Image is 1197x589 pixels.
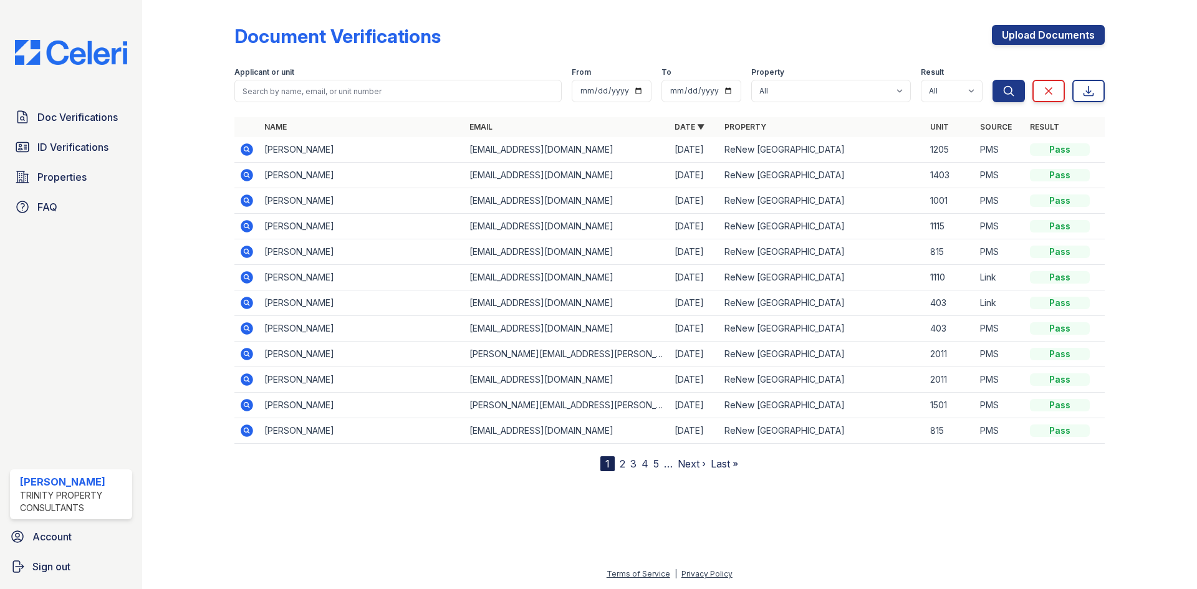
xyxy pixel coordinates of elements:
td: [EMAIL_ADDRESS][DOMAIN_NAME] [464,316,670,342]
td: PMS [975,418,1025,444]
td: [PERSON_NAME][EMAIL_ADDRESS][PERSON_NAME][DOMAIN_NAME] [464,342,670,367]
td: 403 [925,290,975,316]
td: ReNew [GEOGRAPHIC_DATA] [719,367,925,393]
td: [PERSON_NAME] [259,342,464,367]
td: ReNew [GEOGRAPHIC_DATA] [719,290,925,316]
td: [DATE] [670,316,719,342]
td: 1115 [925,214,975,239]
a: Last » [711,457,738,470]
td: [DATE] [670,137,719,163]
td: [PERSON_NAME] [259,265,464,290]
a: Next › [678,457,706,470]
td: ReNew [GEOGRAPHIC_DATA] [719,316,925,342]
td: PMS [975,188,1025,214]
div: Pass [1030,297,1090,309]
a: Email [469,122,493,132]
a: Sign out [5,554,137,579]
td: [PERSON_NAME][EMAIL_ADDRESS][PERSON_NAME][DOMAIN_NAME] [464,393,670,418]
td: [EMAIL_ADDRESS][DOMAIN_NAME] [464,188,670,214]
td: [DATE] [670,290,719,316]
span: Sign out [32,559,70,574]
input: Search by name, email, or unit number [234,80,562,102]
td: ReNew [GEOGRAPHIC_DATA] [719,163,925,188]
td: ReNew [GEOGRAPHIC_DATA] [719,214,925,239]
td: [PERSON_NAME] [259,239,464,265]
td: [DATE] [670,188,719,214]
a: 3 [630,457,637,470]
div: Pass [1030,322,1090,335]
td: PMS [975,163,1025,188]
td: [DATE] [670,418,719,444]
span: Doc Verifications [37,110,118,125]
td: [PERSON_NAME] [259,418,464,444]
td: ReNew [GEOGRAPHIC_DATA] [719,393,925,418]
td: PMS [975,316,1025,342]
td: 815 [925,239,975,265]
td: [EMAIL_ADDRESS][DOMAIN_NAME] [464,137,670,163]
a: Unit [930,122,949,132]
td: [PERSON_NAME] [259,163,464,188]
div: Trinity Property Consultants [20,489,127,514]
td: ReNew [GEOGRAPHIC_DATA] [719,188,925,214]
a: 2 [620,457,625,470]
a: Properties [10,165,132,189]
td: [DATE] [670,214,719,239]
td: [PERSON_NAME] [259,393,464,418]
a: Terms of Service [607,569,670,578]
div: Pass [1030,348,1090,360]
a: 5 [653,457,659,470]
a: Result [1030,122,1059,132]
td: [EMAIL_ADDRESS][DOMAIN_NAME] [464,214,670,239]
td: PMS [975,239,1025,265]
td: [PERSON_NAME] [259,188,464,214]
td: [DATE] [670,239,719,265]
td: [EMAIL_ADDRESS][DOMAIN_NAME] [464,265,670,290]
div: | [675,569,677,578]
td: [EMAIL_ADDRESS][DOMAIN_NAME] [464,239,670,265]
td: [DATE] [670,367,719,393]
a: Upload Documents [992,25,1105,45]
td: ReNew [GEOGRAPHIC_DATA] [719,265,925,290]
td: 1501 [925,393,975,418]
td: Link [975,290,1025,316]
td: 403 [925,316,975,342]
div: Pass [1030,220,1090,232]
label: Result [921,67,944,77]
a: Doc Verifications [10,105,132,130]
div: Pass [1030,246,1090,258]
a: Source [980,122,1012,132]
td: ReNew [GEOGRAPHIC_DATA] [719,239,925,265]
div: Pass [1030,169,1090,181]
td: [EMAIL_ADDRESS][DOMAIN_NAME] [464,367,670,393]
td: [DATE] [670,163,719,188]
td: PMS [975,367,1025,393]
a: Date ▼ [675,122,704,132]
span: ID Verifications [37,140,108,155]
span: Properties [37,170,87,184]
td: [DATE] [670,265,719,290]
div: Pass [1030,271,1090,284]
div: [PERSON_NAME] [20,474,127,489]
div: Pass [1030,194,1090,207]
td: 815 [925,418,975,444]
div: Pass [1030,143,1090,156]
label: Property [751,67,784,77]
a: ID Verifications [10,135,132,160]
div: Pass [1030,373,1090,386]
label: From [572,67,591,77]
td: [PERSON_NAME] [259,214,464,239]
td: [PERSON_NAME] [259,367,464,393]
td: Link [975,265,1025,290]
td: [PERSON_NAME] [259,290,464,316]
a: Account [5,524,137,549]
a: FAQ [10,194,132,219]
span: FAQ [37,199,57,214]
td: [EMAIL_ADDRESS][DOMAIN_NAME] [464,290,670,316]
label: Applicant or unit [234,67,294,77]
td: [EMAIL_ADDRESS][DOMAIN_NAME] [464,418,670,444]
a: Privacy Policy [681,569,733,578]
td: [EMAIL_ADDRESS][DOMAIN_NAME] [464,163,670,188]
div: Pass [1030,424,1090,437]
span: … [664,456,673,471]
